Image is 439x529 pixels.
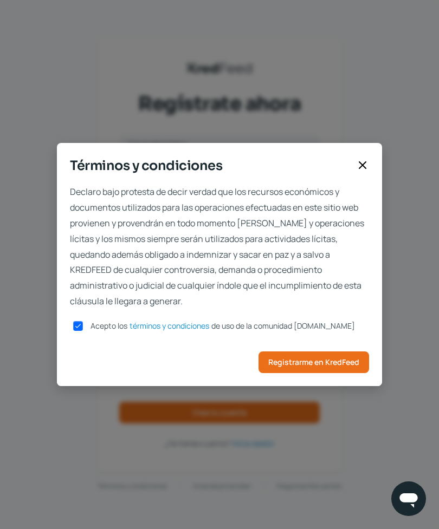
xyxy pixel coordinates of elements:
[211,321,355,331] span: de uso de la comunidad [DOMAIN_NAME]
[398,488,419,510] img: chatIcon
[130,322,209,330] a: términos y condiciones
[70,184,369,309] span: Declaro bajo protesta de decir verdad que los recursos económicos y documentos utilizados para la...
[91,321,127,331] span: Acepto los
[259,351,369,373] button: Registrarme en KredFeed
[268,358,359,366] span: Registrarme en KredFeed
[70,156,352,175] span: Términos y condiciones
